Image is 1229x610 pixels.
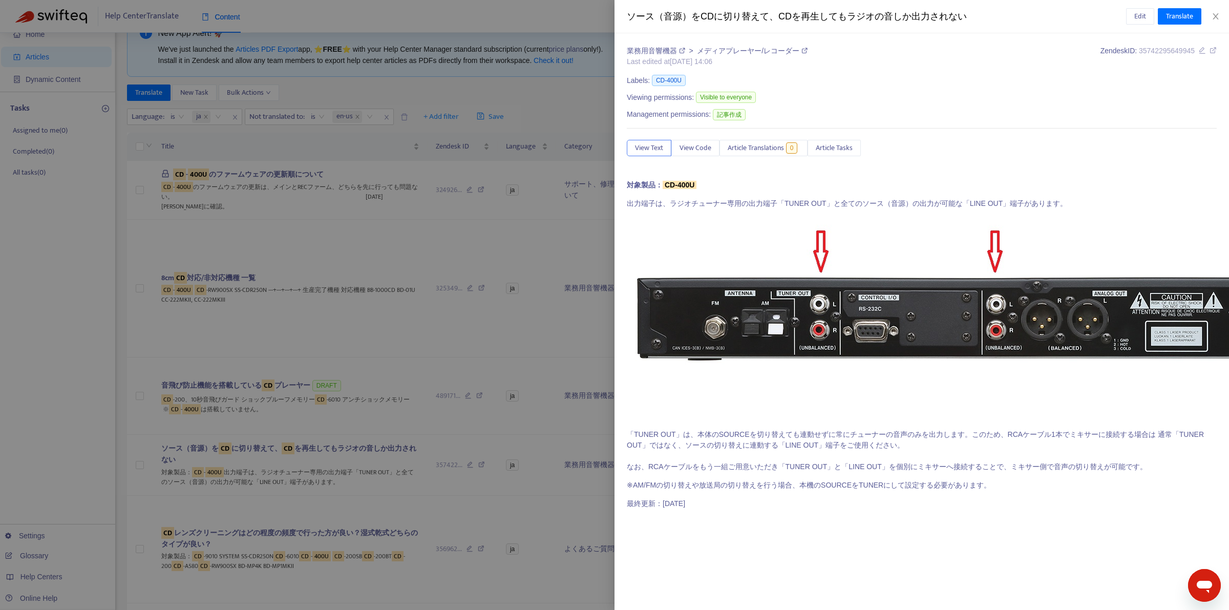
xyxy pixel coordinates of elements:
[627,480,1217,491] p: ※AM/FMの切り替えや放送局の切り替えを行う場合、本機のSOURCEをTUNERにして設定する必要があります。
[627,109,711,120] span: Management permissions:
[635,142,663,154] span: View Text
[627,198,1217,209] p: 出力端子は、ラジオチューナー専用の出力端子「TUNER OUT」と全てのソース（音源）の出力が可能な「LINE OUT」端子があります。
[680,142,711,154] span: View Code
[1158,8,1201,25] button: Translate
[627,92,694,103] span: Viewing permissions:
[627,75,650,86] span: Labels:
[1212,12,1220,20] span: close
[1188,569,1221,602] iframe: メッセージングウィンドウを開くボタン
[786,142,798,154] span: 0
[652,75,686,86] span: CD-400U
[1139,47,1195,55] span: 35742295649945
[1209,12,1223,22] button: Close
[627,140,671,156] button: View Text
[728,142,784,154] span: Article Translations
[816,142,853,154] span: Article Tasks
[697,47,808,55] a: メディアプレーヤー/レコーダー
[1134,11,1146,22] span: Edit
[696,92,756,103] span: Visible to everyone
[627,10,1126,24] div: ソース（音源）をCDに切り替えて、CDを再生してもラジオの音しか出力されない
[627,46,808,56] div: >
[627,47,687,55] a: 業務用音響機器
[1126,8,1154,25] button: Edit
[627,498,1217,509] p: 最終更新：[DATE]
[713,109,746,120] span: 記事作成
[627,56,808,67] div: Last edited at [DATE] 14:06
[1166,11,1193,22] span: Translate
[808,140,861,156] button: Article Tasks
[1100,46,1217,67] div: Zendesk ID:
[627,429,1217,472] p: 「TUNER OUT」は、本体のSOURCEを切り替えても連動せずに常にチューナーの音声のみを出力します。このため、RCAケーブル1本でミキサーに接続する場合は 通常「TUNER OUT」ではな...
[719,140,808,156] button: Article Translations0
[671,140,719,156] button: View Code
[627,181,696,189] strong: 対象製品：
[663,181,696,189] a: CD-400U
